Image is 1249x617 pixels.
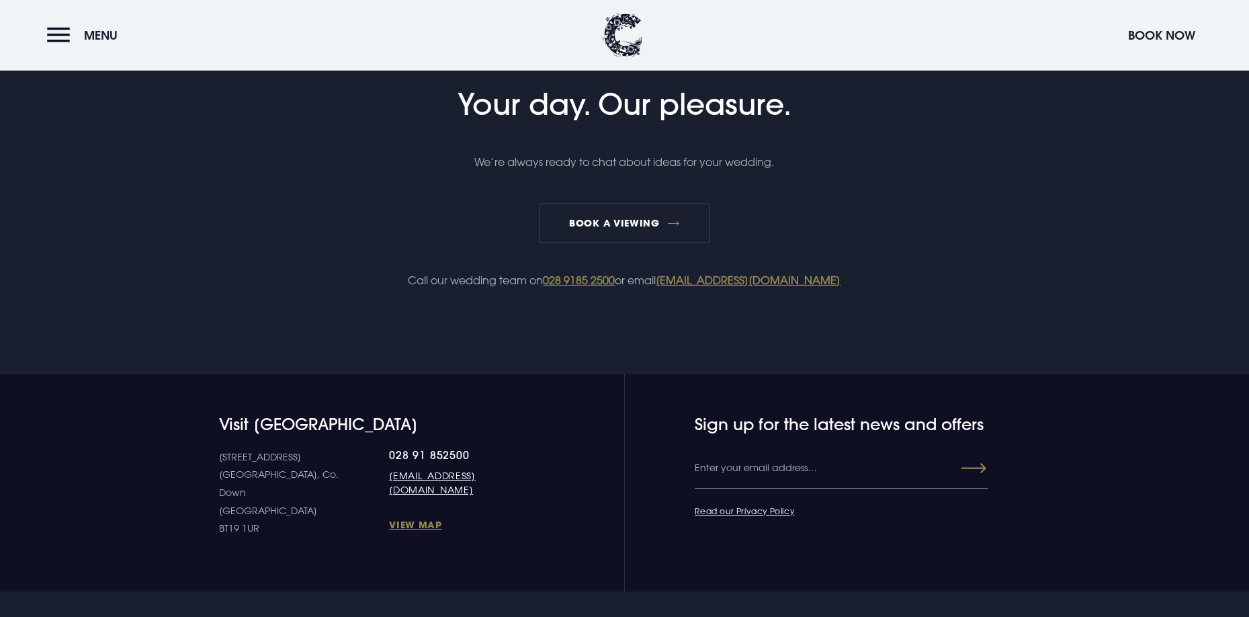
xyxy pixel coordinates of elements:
[539,203,711,243] a: Book a Viewing
[304,60,944,122] h2: Your day. Our pleasure.
[304,152,944,172] p: We’re always ready to chat about ideas for your wedding.
[389,448,537,462] a: 028 91 852500
[47,21,124,50] button: Menu
[938,456,986,481] button: Submit
[219,415,537,434] h4: Visit [GEOGRAPHIC_DATA]
[695,448,988,489] input: Enter your email address…
[304,270,944,290] p: Call our wedding team on or email
[543,274,615,287] a: 028 9185 2500
[219,448,389,538] p: [STREET_ADDRESS] [GEOGRAPHIC_DATA], Co. Down [GEOGRAPHIC_DATA] BT19 1UR
[389,518,537,531] a: View Map
[84,28,118,43] span: Menu
[656,274,841,287] a: [EMAIL_ADDRESS][DOMAIN_NAME]
[1121,21,1202,50] button: Book Now
[389,468,537,497] a: [EMAIL_ADDRESS][DOMAIN_NAME]
[695,415,935,434] h4: Sign up for the latest news and offers
[695,505,794,516] a: Read our Privacy Policy
[603,13,643,57] img: Clandeboye Lodge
